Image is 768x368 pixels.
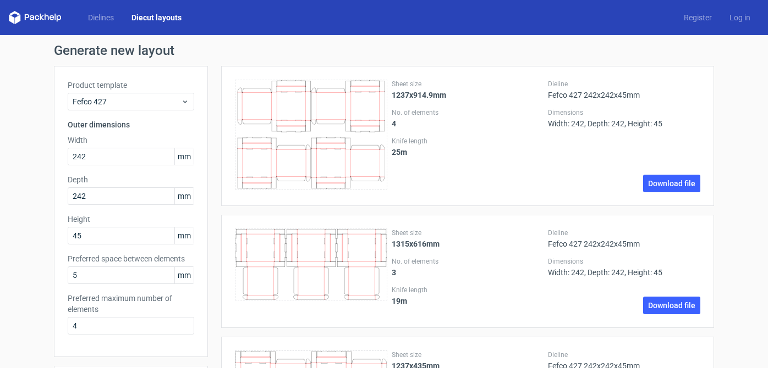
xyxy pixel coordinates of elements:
[68,119,194,130] h3: Outer dimensions
[392,108,544,117] label: No. of elements
[643,297,700,314] a: Download file
[174,267,194,283] span: mm
[68,174,194,185] label: Depth
[68,214,194,225] label: Height
[548,108,700,117] label: Dimensions
[123,12,190,23] a: Diecut layouts
[392,80,544,88] label: Sheet size
[68,135,194,146] label: Width
[548,80,700,99] div: Fefco 427 242x242x45mm
[392,91,446,99] strong: 1237x914.9mm
[174,188,194,204] span: mm
[643,175,700,192] a: Download file
[548,350,700,359] label: Dieline
[392,137,544,146] label: Knife length
[68,253,194,264] label: Preferred space between elements
[392,119,396,128] strong: 4
[68,80,194,91] label: Product template
[392,148,407,157] strong: 25 m
[548,257,700,266] label: Dimensions
[79,12,123,23] a: Dielines
[392,350,544,359] label: Sheet size
[392,239,440,248] strong: 1315x616mm
[392,297,407,305] strong: 19 m
[392,257,544,266] label: No. of elements
[174,227,194,244] span: mm
[675,12,721,23] a: Register
[721,12,759,23] a: Log in
[73,96,181,107] span: Fefco 427
[392,228,544,237] label: Sheet size
[548,108,700,128] div: Width: 242, Depth: 242, Height: 45
[548,80,700,88] label: Dieline
[548,228,700,237] label: Dieline
[68,293,194,315] label: Preferred maximum number of elements
[548,257,700,277] div: Width: 242, Depth: 242, Height: 45
[392,286,544,294] label: Knife length
[548,228,700,248] div: Fefco 427 242x242x45mm
[174,148,194,165] span: mm
[54,44,714,57] h1: Generate new layout
[392,268,396,277] strong: 3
